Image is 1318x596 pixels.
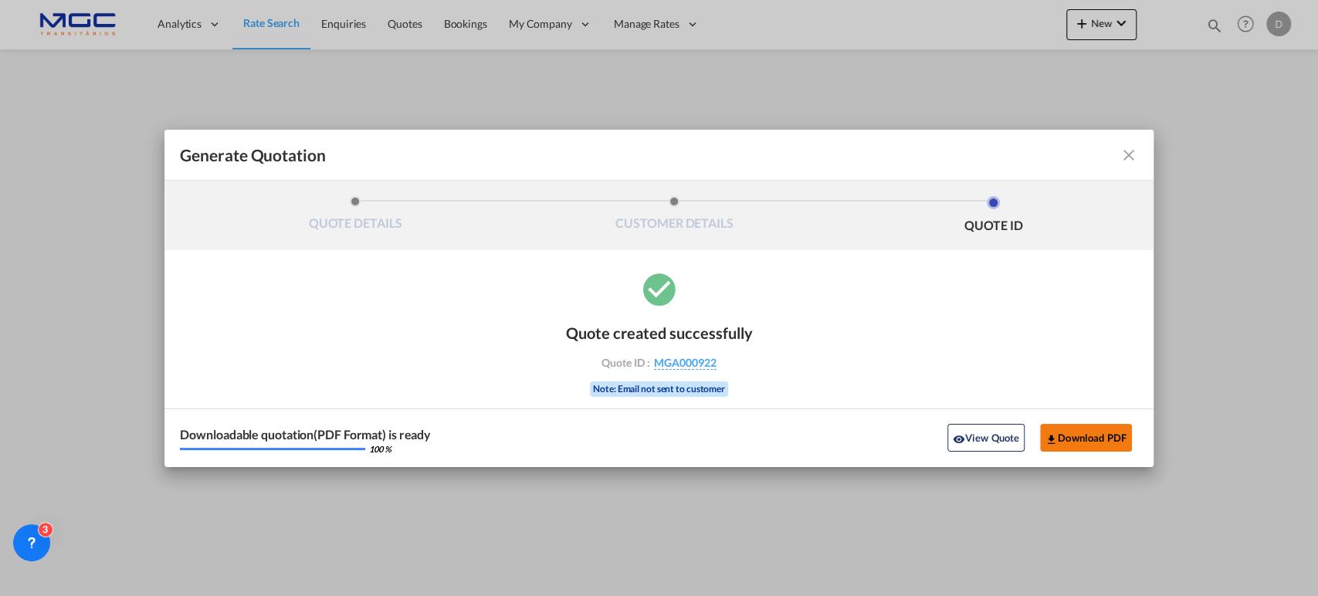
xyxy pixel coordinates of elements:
[180,428,431,441] div: Downloadable quotation(PDF Format) is ready
[570,356,749,370] div: Quote ID :
[654,356,717,370] span: MGA000922
[566,323,753,342] div: Quote created successfully
[834,196,1153,238] li: QUOTE ID
[640,269,679,308] md-icon: icon-checkbox-marked-circle
[195,196,514,238] li: QUOTE DETAILS
[947,424,1025,452] button: icon-eyeView Quote
[369,445,391,453] div: 100 %
[1040,424,1132,452] button: Download PDF
[12,515,66,573] iframe: Chat
[1045,433,1058,445] md-icon: icon-download
[180,145,325,165] span: Generate Quotation
[515,196,834,238] li: CUSTOMER DETAILS
[1120,146,1138,164] md-icon: icon-close fg-AAA8AD cursor m-0
[164,130,1153,467] md-dialog: Generate QuotationQUOTE ...
[590,381,728,397] div: Note: Email not sent to customer
[953,433,965,445] md-icon: icon-eye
